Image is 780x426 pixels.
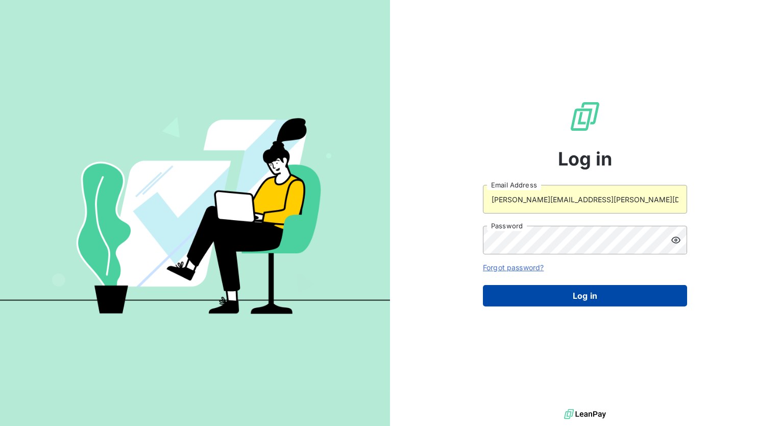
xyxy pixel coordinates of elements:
img: LeanPay Logo [569,100,601,133]
span: Log in [558,145,613,173]
a: Forgot password? [483,263,544,272]
input: placeholder [483,185,687,214]
img: logo [564,407,606,422]
button: Log in [483,285,687,306]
